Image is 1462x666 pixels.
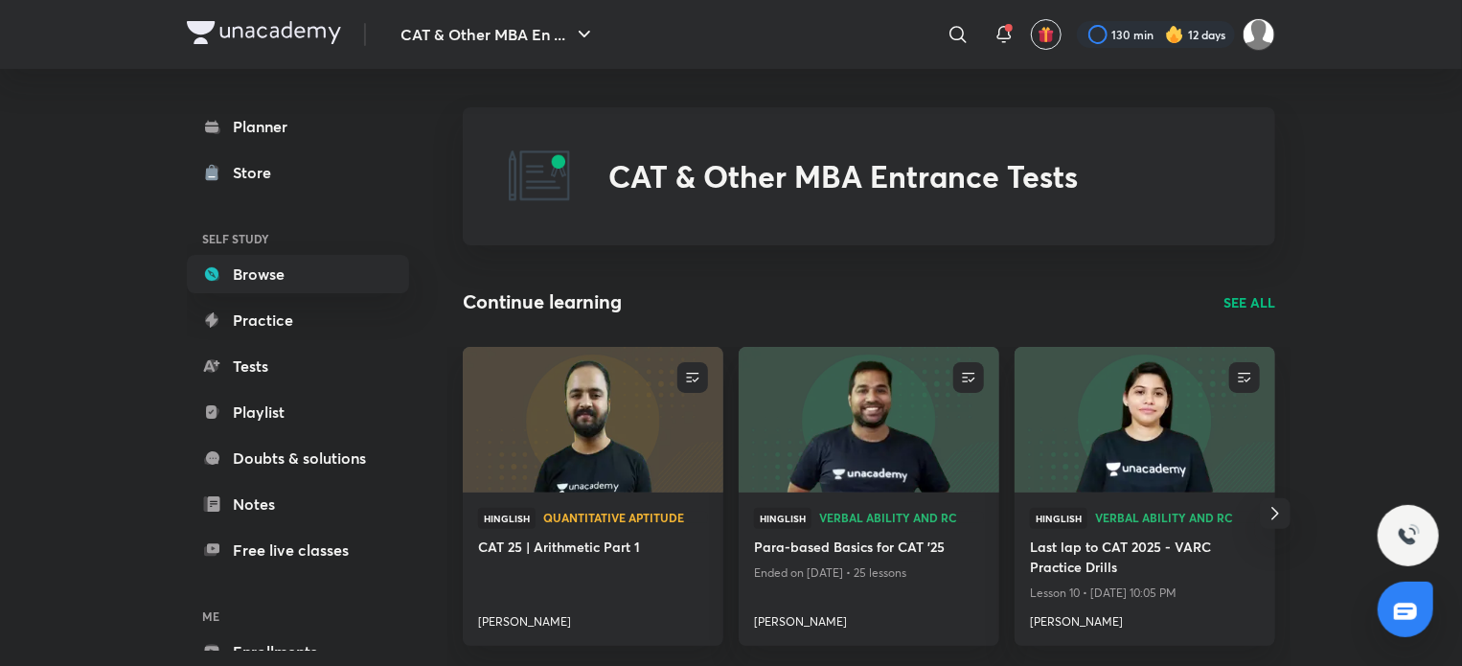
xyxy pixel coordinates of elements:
h2: CAT & Other MBA Entrance Tests [608,158,1078,195]
a: Planner [187,107,409,146]
a: Verbal Ability and RC [1095,512,1260,525]
span: Hinglish [478,508,536,529]
img: new-thumbnail [460,345,725,494]
a: Notes [187,485,409,523]
a: [PERSON_NAME] [1030,606,1260,631]
img: new-thumbnail [736,345,1001,494]
button: avatar [1031,19,1062,50]
a: new-thumbnail [739,347,999,493]
h6: SELF STUDY [187,222,409,255]
a: Company Logo [187,21,341,49]
div: Store [233,161,283,184]
button: CAT & Other MBA En ... [389,15,607,54]
span: Hinglish [754,508,811,529]
img: Aparna Dubey [1243,18,1275,51]
span: Verbal Ability and RC [819,512,984,523]
a: new-thumbnail [463,347,723,493]
a: Verbal Ability and RC [819,512,984,525]
span: Verbal Ability and RC [1095,512,1260,523]
img: Company Logo [187,21,341,44]
a: Practice [187,301,409,339]
a: [PERSON_NAME] [754,606,984,631]
a: [PERSON_NAME] [478,606,708,631]
a: CAT 25 | Arithmetic Part 1 [478,537,708,561]
a: Free live classes [187,531,409,569]
h6: ME [187,600,409,632]
a: Store [187,153,409,192]
p: Ended on [DATE] • 25 lessons [754,561,984,586]
a: Quantitative Aptitude [543,512,708,525]
span: Quantitative Aptitude [543,512,708,523]
a: Tests [187,347,409,385]
img: streak [1165,25,1184,44]
p: Lesson 10 • [DATE] 10:05 PM [1030,581,1260,606]
a: SEE ALL [1223,292,1275,312]
img: CAT & Other MBA Entrance Tests [509,146,570,207]
a: Browse [187,255,409,293]
img: new-thumbnail [1012,345,1277,494]
img: avatar [1038,26,1055,43]
a: Para-based Basics for CAT '25 [754,537,984,561]
img: ttu [1397,524,1420,547]
span: Hinglish [1030,508,1087,529]
a: Doubts & solutions [187,439,409,477]
a: Playlist [187,393,409,431]
h2: Continue learning [463,287,622,316]
a: new-thumbnail [1015,347,1275,493]
a: Last lap to CAT 2025 - VARC Practice Drills [1030,537,1260,581]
